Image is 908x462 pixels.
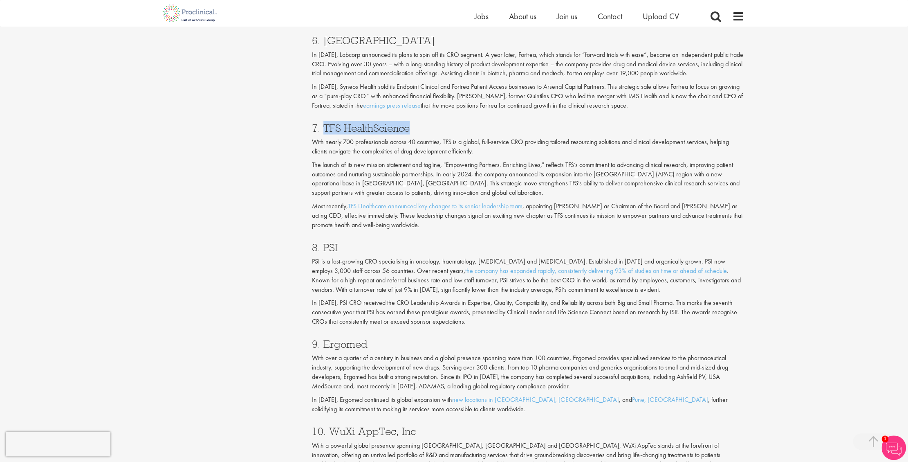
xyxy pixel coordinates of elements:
[509,11,536,22] a: About us
[881,435,888,442] span: 1
[312,426,744,437] h3: 10. WuXi AppTec, Inc
[598,11,622,22] a: Contact
[312,339,744,349] h3: 9. Ergomed
[6,432,110,456] iframe: reCAPTCHA
[312,137,744,156] p: With nearly 700 professionals across 40 countries, TFS is a global, full-service CRO providing ta...
[312,160,744,198] p: The launch of its new mission statement and tagline, "Empowering Partners. Enriching Lives," refl...
[312,35,744,46] h3: 6. [GEOGRAPHIC_DATA]
[312,354,744,391] p: With over a quarter of a century in business and a global presence spanning more than 100 countri...
[312,123,744,133] h3: 7. TFS HealthScience
[557,11,577,22] a: Join us
[312,298,744,327] p: In [DATE], PSI CRO received the CRO Leadership Awards in Expertise, Quality, Compatibility, and R...
[475,11,489,22] a: Jobs
[348,202,522,210] a: TFS Healthcare announced key changes to its senior leadership team
[312,82,744,110] p: In [DATE], Syneos Health sold its Endpoint Clinical and Fortrea Patient Access businesses to Arse...
[312,202,744,230] p: Most recently, , appointing [PERSON_NAME] as Chairman of the Board and [PERSON_NAME] as acting CE...
[312,50,744,79] p: In [DATE], Labcorp announced its plans to spin off its CRO segment. A year later, Fortrea, which ...
[312,395,744,414] p: In [DATE], Ergomed continued its global expansion with , and , further solidifying its commitment...
[632,395,708,404] a: Pune, [GEOGRAPHIC_DATA]
[881,435,906,460] img: Chatbot
[363,101,421,110] a: earnings press release
[643,11,679,22] a: Upload CV
[312,257,744,294] p: PSI is a fast-growing CRO specialising in oncology, haematology, [MEDICAL_DATA] and [MEDICAL_DATA...
[312,242,744,253] h3: 8. PSI
[452,395,619,404] a: new locations in [GEOGRAPHIC_DATA], [GEOGRAPHIC_DATA]
[465,266,727,275] a: the company has expanded rapidly, consistently delivering 93% of studies on time or ahead of sche...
